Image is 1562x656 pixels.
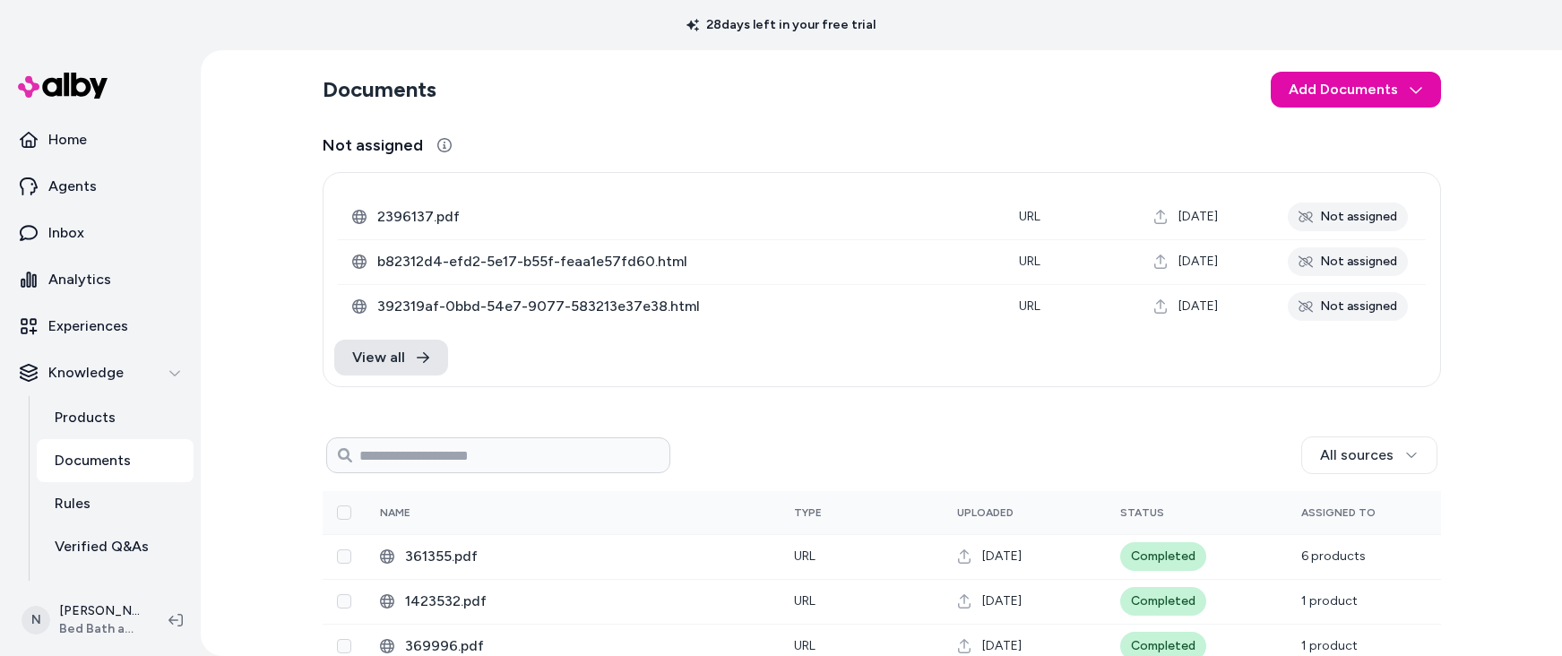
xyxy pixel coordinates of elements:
span: URL [1019,298,1040,314]
a: Analytics [7,258,194,301]
div: b82312d4-efd2-5e17-b55f-feaa1e57fd60.html [352,251,990,272]
span: b82312d4-efd2-5e17-b55f-feaa1e57fd60.html [377,251,990,272]
p: Agents [48,176,97,197]
span: All sources [1320,445,1394,466]
div: Completed [1120,587,1206,616]
div: 2396137.pdf [352,206,990,228]
span: 1423532.pdf [405,591,765,612]
a: Products [37,396,194,439]
span: URL [794,638,816,653]
p: Analytics [48,269,111,290]
button: Select row [337,639,351,653]
p: Knowledge [48,362,124,384]
a: Rules [37,482,194,525]
p: Verified Q&As [55,536,149,557]
span: 392319af-0bbd-54e7-9077-583213e37e38.html [377,296,990,317]
button: Knowledge [7,351,194,394]
h2: Documents [323,75,436,104]
div: Not assigned [1288,292,1408,321]
span: URL [794,593,816,609]
p: Experiences [48,315,128,337]
p: Inbox [48,222,84,244]
button: Select all [337,505,351,520]
button: N[PERSON_NAME]Bed Bath and Beyond [11,591,154,649]
span: 361355.pdf [405,546,765,567]
p: Products [55,407,116,428]
span: Assigned To [1301,506,1376,519]
p: 28 days left in your free trial [676,16,886,34]
img: alby Logo [18,73,108,99]
div: Name [380,505,514,520]
span: [DATE] [982,548,1022,565]
span: [DATE] [1178,298,1218,315]
div: 361355.pdf [380,546,765,567]
span: View all [352,347,405,368]
a: Home [7,118,194,161]
div: Not assigned [1288,247,1408,276]
span: Bed Bath and Beyond [59,620,140,638]
a: Verified Q&As [37,525,194,568]
span: Not assigned [323,133,423,158]
button: Add Documents [1271,72,1441,108]
div: 1423532.pdf [380,591,765,612]
p: [PERSON_NAME] [59,602,140,620]
p: Documents [55,450,131,471]
span: [DATE] [982,637,1022,655]
span: [DATE] [982,592,1022,610]
div: Not assigned [1288,203,1408,231]
a: Experiences [7,305,194,348]
span: URL [794,548,816,564]
span: 1 product [1301,593,1358,609]
div: 392319af-0bbd-54e7-9077-583213e37e38.html [352,296,990,317]
p: Reviews [55,579,109,600]
button: All sources [1301,436,1437,474]
span: Status [1120,506,1164,519]
span: N [22,606,50,634]
span: 1 product [1301,638,1358,653]
p: Home [48,129,87,151]
span: URL [1019,254,1040,269]
span: 6 products [1301,548,1366,564]
span: [DATE] [1178,253,1218,271]
span: Uploaded [957,506,1014,519]
button: Select row [337,549,351,564]
span: URL [1019,209,1040,224]
div: Completed [1120,542,1206,571]
a: Inbox [7,211,194,255]
span: Type [794,506,822,519]
span: [DATE] [1178,208,1218,226]
p: Rules [55,493,91,514]
a: View all [334,340,448,375]
button: Select row [337,594,351,609]
span: 2396137.pdf [377,206,990,228]
a: Reviews [37,568,194,611]
a: Documents [37,439,194,482]
a: Agents [7,165,194,208]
